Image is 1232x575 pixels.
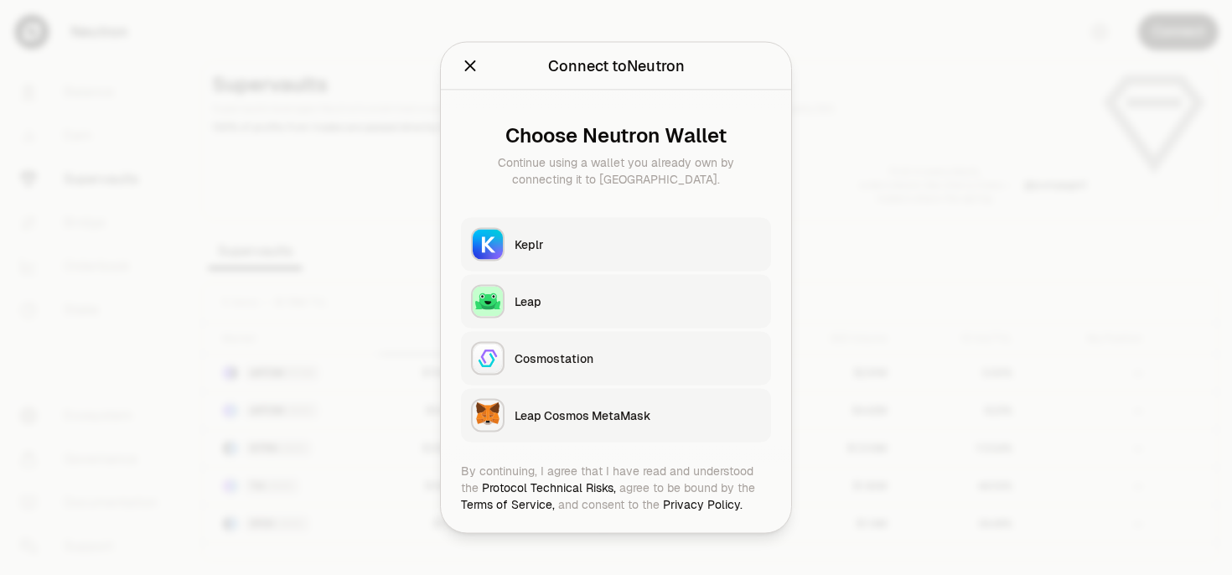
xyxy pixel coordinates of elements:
img: Leap Cosmos MetaMask [473,401,503,431]
div: Leap Cosmos MetaMask [515,407,761,424]
div: Choose Neutron Wallet [474,124,758,148]
div: Leap [515,293,761,310]
div: Continue using a wallet you already own by connecting it to [GEOGRAPHIC_DATA]. [474,154,758,188]
img: Cosmostation [473,344,503,374]
img: Leap [473,287,503,317]
div: By continuing, I agree that I have read and understood the agree to be bound by the and consent t... [461,463,771,513]
button: KeplrKeplr [461,218,771,272]
button: Leap Cosmos MetaMaskLeap Cosmos MetaMask [461,389,771,443]
a: Protocol Technical Risks, [482,480,616,495]
button: CosmostationCosmostation [461,332,771,386]
img: Keplr [473,230,503,260]
div: Keplr [515,236,761,253]
div: Cosmostation [515,350,761,367]
button: LeapLeap [461,275,771,329]
a: Privacy Policy. [663,497,743,512]
div: Connect to Neutron [548,54,685,78]
a: Terms of Service, [461,497,555,512]
button: Close [461,54,479,78]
